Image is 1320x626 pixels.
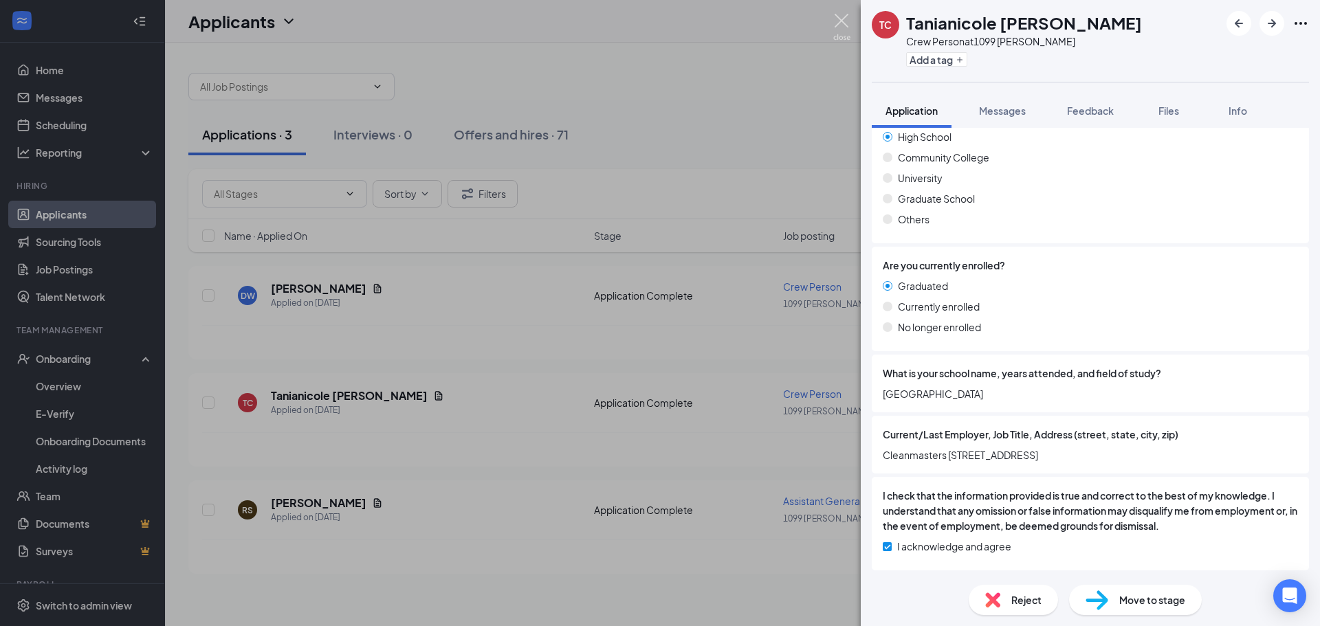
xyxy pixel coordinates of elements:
svg: Ellipses [1292,15,1309,32]
span: I acknowledge and agree [897,539,1011,554]
svg: ArrowRight [1264,15,1280,32]
span: Files [1158,104,1179,117]
span: I check that the information provided is true and correct to the best of my knowledge. I understa... [883,488,1298,533]
button: ArrowRight [1259,11,1284,36]
span: Others [898,212,929,227]
span: Graduate School [898,191,975,206]
svg: Plus [956,56,964,64]
span: Reject [1011,592,1042,607]
span: Current/Last Employer, Job Title, Address (street, state, city, zip) [883,427,1178,442]
div: TC [879,18,892,32]
span: What is your school name, years attended, and field of study? [883,366,1161,381]
span: Currently enrolled [898,299,980,314]
span: Messages [979,104,1026,117]
span: Cleanmasters [STREET_ADDRESS] [883,447,1298,462]
svg: ArrowLeftNew [1231,15,1247,32]
span: [GEOGRAPHIC_DATA] [883,386,1298,401]
span: Application [885,104,938,117]
span: Info [1229,104,1247,117]
span: University [898,170,943,186]
span: Are you currently enrolled? [883,258,1005,273]
span: Graduated [898,278,948,293]
span: Community College [898,150,989,165]
div: Crew Person at 1099 [PERSON_NAME] [906,34,1142,48]
span: Feedback [1067,104,1114,117]
button: ArrowLeftNew [1226,11,1251,36]
span: No longer enrolled [898,320,981,335]
div: Open Intercom Messenger [1273,579,1306,612]
h1: Tanianicole [PERSON_NAME] [906,11,1142,34]
span: Move to stage [1119,592,1185,607]
span: High School [898,129,951,144]
button: PlusAdd a tag [906,52,967,67]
